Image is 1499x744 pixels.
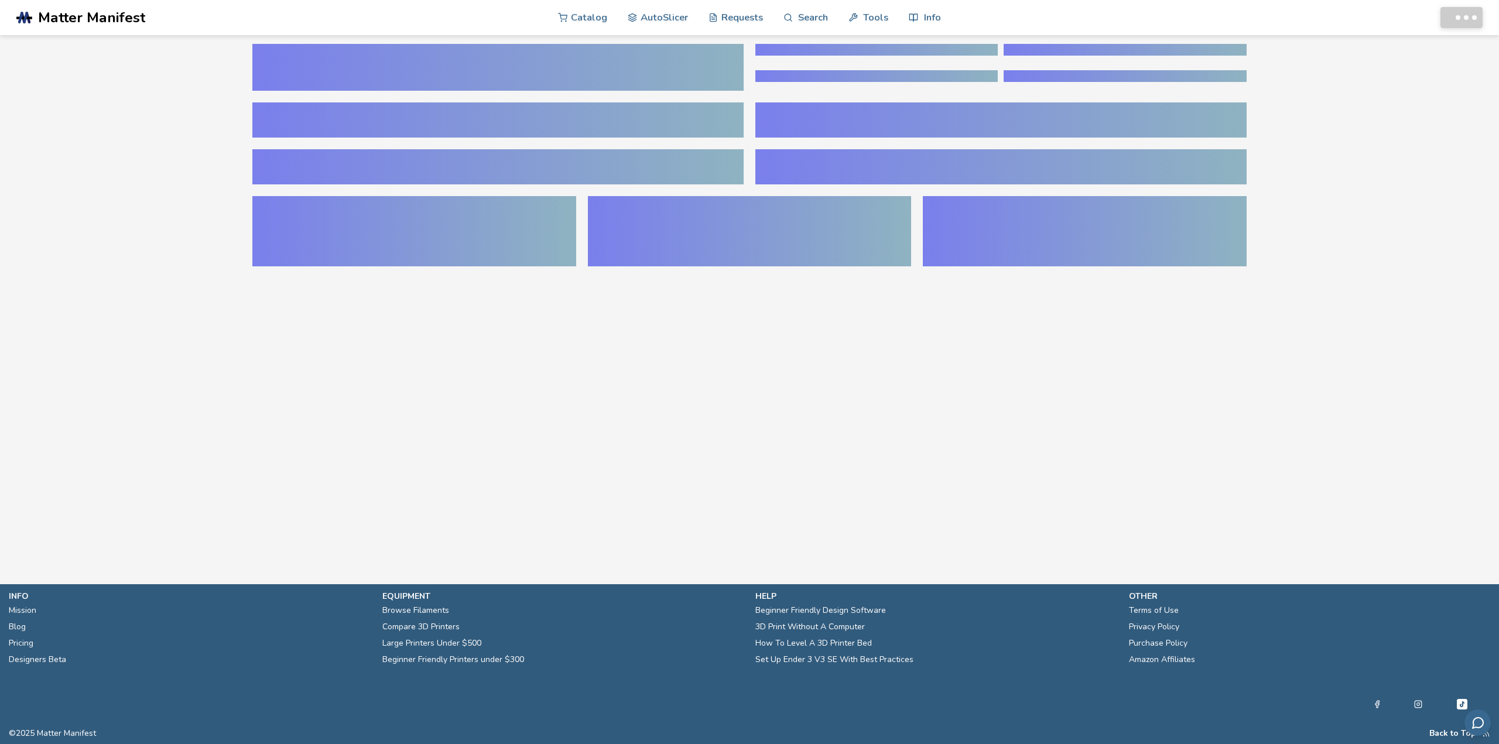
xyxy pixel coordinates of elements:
button: Back to Top [1429,729,1476,738]
a: How To Level A 3D Printer Bed [755,635,872,652]
a: RSS Feed [1482,729,1490,738]
a: Large Printers Under $500 [382,635,481,652]
a: Compare 3D Printers [382,619,460,635]
a: Set Up Ender 3 V3 SE With Best Practices [755,652,913,668]
a: Designers Beta [9,652,66,668]
a: Blog [9,619,26,635]
a: Purchase Policy [1129,635,1187,652]
button: Send feedback via email [1464,709,1491,736]
span: Matter Manifest [38,9,145,26]
a: Browse Filaments [382,602,449,619]
a: Pricing [9,635,33,652]
a: Beginner Friendly Design Software [755,602,886,619]
a: Privacy Policy [1129,619,1179,635]
a: Beginner Friendly Printers under $300 [382,652,524,668]
a: Mission [9,602,36,619]
a: Amazon Affiliates [1129,652,1195,668]
span: © 2025 Matter Manifest [9,729,96,738]
a: Tiktok [1455,697,1469,711]
a: Terms of Use [1129,602,1179,619]
a: Instagram [1414,697,1422,711]
p: other [1129,590,1491,602]
p: info [9,590,371,602]
p: equipment [382,590,744,602]
p: help [755,590,1117,602]
a: 3D Print Without A Computer [755,619,865,635]
a: Facebook [1373,697,1381,711]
